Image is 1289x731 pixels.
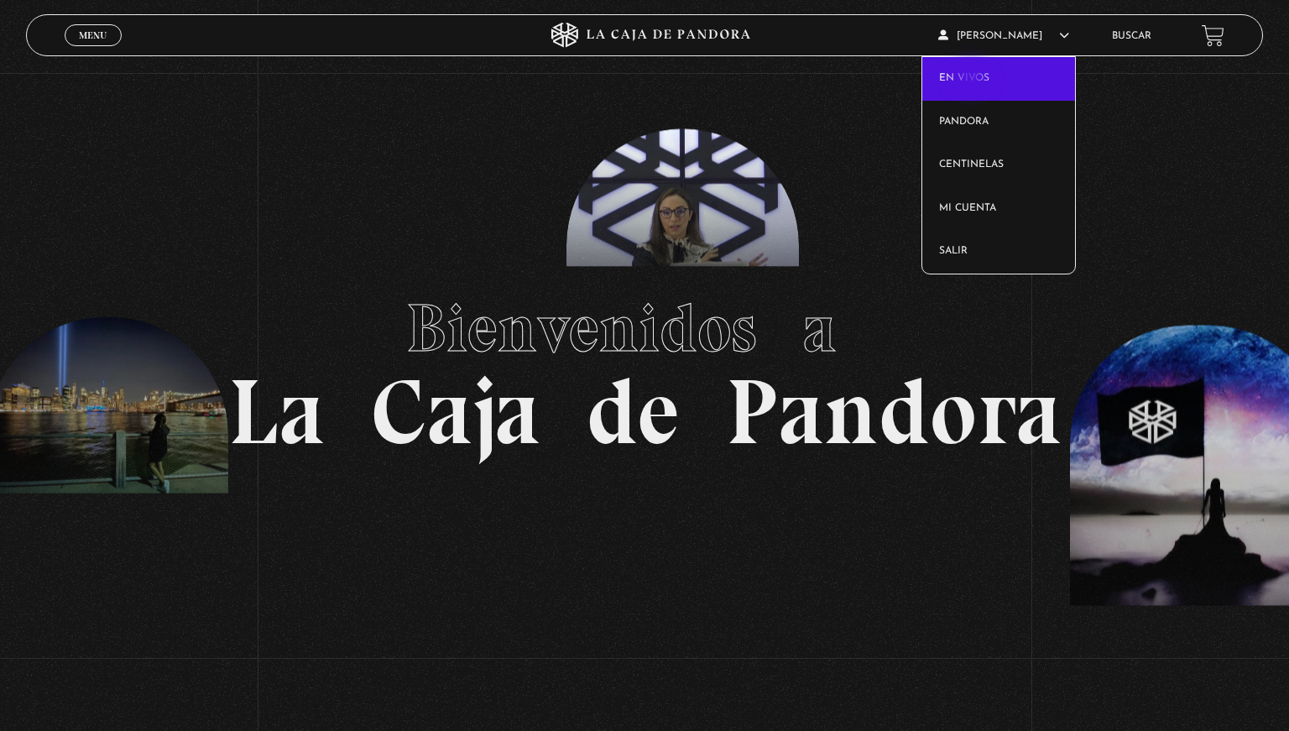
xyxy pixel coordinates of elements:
[1112,31,1151,41] a: Buscar
[1202,24,1224,47] a: View your shopping cart
[938,31,1069,41] span: [PERSON_NAME]
[922,230,1075,274] a: Salir
[922,57,1075,101] a: En vivos
[228,274,1062,458] h1: La Caja de Pandora
[74,44,113,56] span: Cerrar
[79,30,107,40] span: Menu
[922,101,1075,144] a: Pandora
[406,288,883,368] span: Bienvenidos a
[922,187,1075,231] a: Mi cuenta
[922,144,1075,187] a: Centinelas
